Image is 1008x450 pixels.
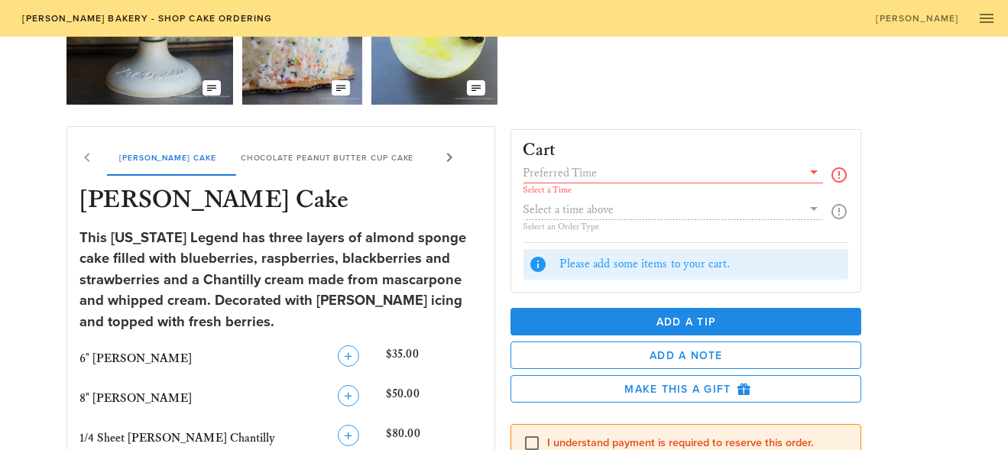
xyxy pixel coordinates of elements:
[523,163,802,183] input: Preferred Time
[12,8,282,29] a: [PERSON_NAME] Bakery - Shop Cake Ordering
[523,316,850,329] span: Add a Tip
[383,382,485,416] div: $50.00
[560,256,843,273] div: Please add some items to your cart.
[523,142,556,160] h3: Cart
[510,375,862,403] button: Make this a Gift
[21,13,272,24] span: [PERSON_NAME] Bakery - Shop Cake Ordering
[523,349,849,362] span: Add a Note
[523,382,849,396] span: Make this a Gift
[79,228,482,333] div: This [US_STATE] Legend has three layers of almond sponge cake filled with blueberries, raspberrie...
[510,308,862,335] button: Add a Tip
[876,13,959,24] span: [PERSON_NAME]
[79,351,192,366] span: 6" [PERSON_NAME]
[523,186,824,195] div: Select a Time
[107,139,229,176] div: [PERSON_NAME] Cake
[866,8,968,29] a: [PERSON_NAME]
[79,431,275,445] span: 1/4 Sheet [PERSON_NAME] Chantilly
[76,185,485,219] h3: [PERSON_NAME] Cake
[426,139,598,176] div: Chocolate Butter Pecan Cake
[510,342,862,369] button: Add a Note
[229,139,426,176] div: Chocolate Peanut Butter Cup Cake
[79,391,192,406] span: 8" [PERSON_NAME]
[383,342,485,376] div: $35.00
